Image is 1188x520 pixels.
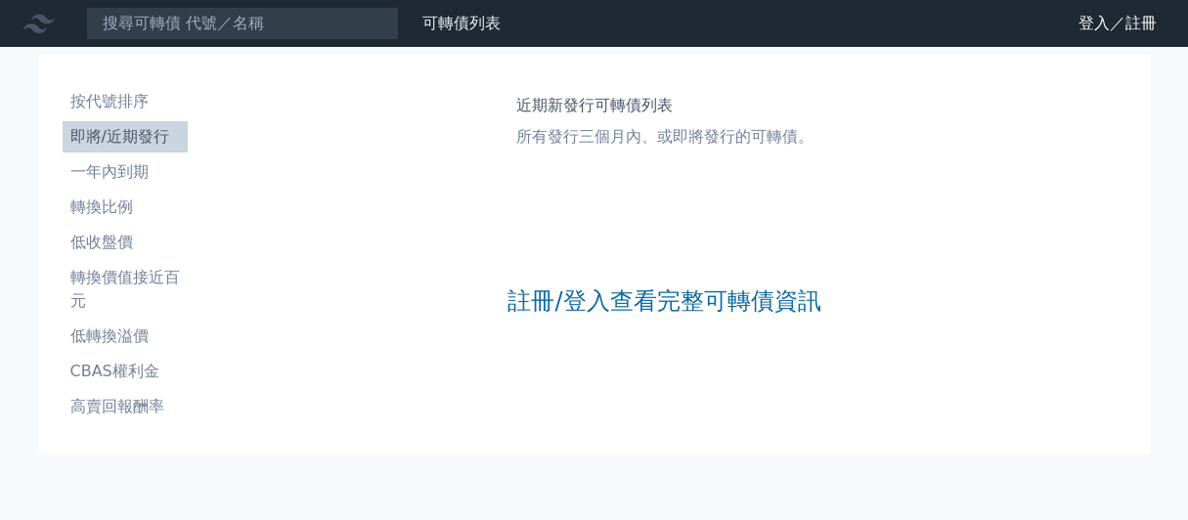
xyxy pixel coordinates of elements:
h1: 近期新發行可轉債列表 [516,94,814,117]
a: CBAS權利金 [63,356,188,387]
a: 一年內到期 [63,156,188,188]
li: 低轉換溢價 [63,325,188,348]
li: 高賣回報酬率 [63,395,188,418]
a: 轉換價值接近百元 [63,262,188,317]
a: 按代號排序 [63,86,188,117]
li: 即將/近期發行 [63,125,188,149]
a: 高賣回報酬率 [63,391,188,422]
a: 即將/近期發行 [63,121,188,152]
a: 轉換比例 [63,192,188,223]
p: 所有發行三個月內、或即將發行的可轉債。 [516,125,814,149]
input: 搜尋可轉債 代號／名稱 [86,7,399,40]
li: CBAS權利金 [63,360,188,383]
a: 可轉債列表 [422,14,501,32]
li: 一年內到期 [63,160,188,184]
li: 低收盤價 [63,231,188,254]
li: 按代號排序 [63,90,188,113]
a: 登入／註冊 [1063,8,1172,39]
a: 註冊/登入查看完整可轉債資訊 [507,285,820,317]
a: 低轉換溢價 [63,321,188,352]
li: 轉換價值接近百元 [63,266,188,313]
li: 轉換比例 [63,195,188,219]
a: 低收盤價 [63,227,188,258]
